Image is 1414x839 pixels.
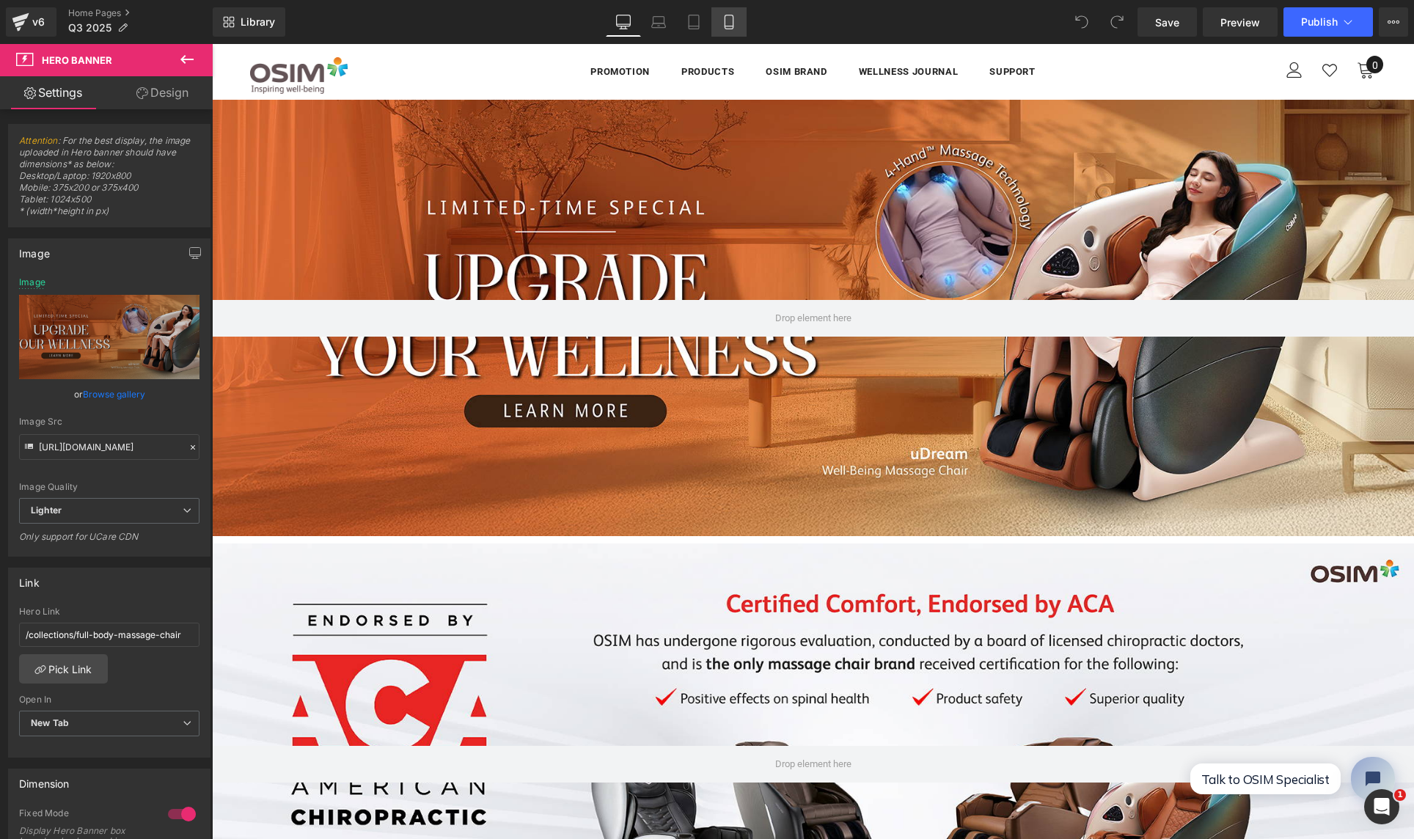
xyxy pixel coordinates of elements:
[554,22,615,33] span: OSIM Brand
[711,7,747,37] a: Mobile
[1364,789,1399,824] iframe: Intercom live chat
[378,10,438,51] a: Promotion
[19,623,199,647] input: https://your-shop.myshopify.com
[42,54,112,66] span: Hero Banner
[1283,7,1373,37] button: Publish
[19,386,199,402] div: or
[469,10,522,51] a: Products
[19,607,199,617] div: Hero Link
[19,239,50,260] div: Image
[967,700,1195,769] iframe: Tidio Chat
[19,434,199,460] input: Link
[29,12,48,32] div: v6
[777,10,824,51] a: Support
[19,135,58,146] a: Attention
[83,381,145,407] a: Browse gallery
[19,807,153,823] div: Fixed Mode
[554,10,615,51] a: OSIM Brand
[19,277,45,287] div: Image
[469,22,522,33] span: Products
[1203,7,1278,37] a: Preview
[213,7,285,37] a: New Library
[641,7,676,37] a: Laptop
[1067,7,1096,37] button: Undo
[19,417,199,427] div: Image Src
[1145,17,1162,34] a: 0
[1301,16,1338,28] span: Publish
[19,531,199,552] div: Only support for UCare CDN
[31,505,62,516] b: Lighter
[647,22,746,33] span: Wellness Journal
[606,7,641,37] a: Desktop
[1394,789,1406,801] span: 1
[6,7,56,37] a: v6
[19,568,40,589] div: Link
[19,654,108,684] a: Pick Link
[378,22,438,33] span: Promotion
[1155,15,1179,30] span: Save
[647,10,746,51] a: Wellness Journal
[1154,12,1171,29] span: 0
[19,482,199,492] div: Image Quality
[31,717,69,728] b: New Tab
[1379,7,1408,37] button: More
[38,13,136,50] img: OSIM
[19,695,199,705] div: Open In
[19,769,70,790] div: Dimension
[777,22,824,33] span: Support
[68,22,111,34] span: Q3 2025
[241,15,275,29] span: Library
[1220,15,1260,30] span: Preview
[68,7,213,19] a: Home Pages
[676,7,711,37] a: Tablet
[109,76,216,109] a: Design
[1102,7,1132,37] button: Redo
[19,135,199,227] span: : For the best display, the image uploaded in Hero banner should have dimensions* as below: Deskt...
